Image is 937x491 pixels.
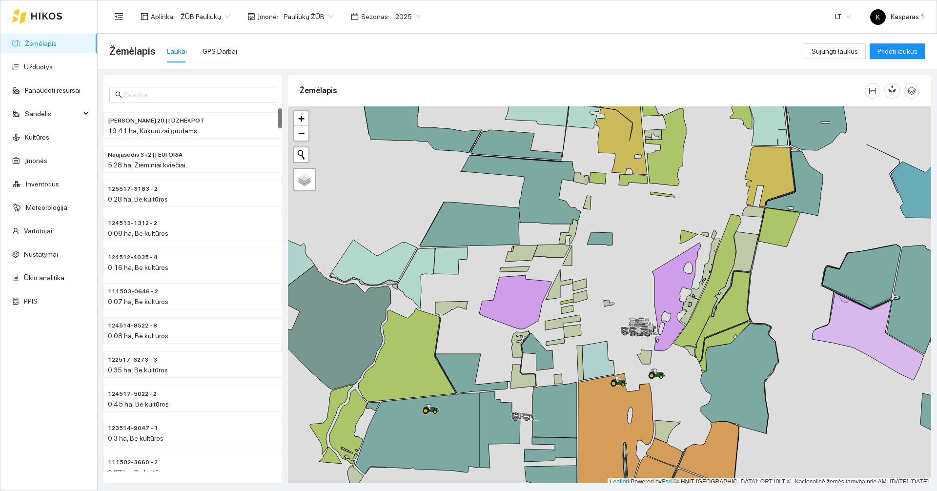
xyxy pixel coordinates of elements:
[351,13,359,20] span: calendar
[108,389,157,399] span: 124517-5022 - 2
[25,86,81,94] a: Panaudoti resursai
[24,63,53,71] a: Užduotys
[877,46,917,57] span: Pridėti laukus
[108,332,168,340] span: 0.08 ha, Be kultūros
[870,13,925,20] span: Kasparas 1
[300,77,865,104] div: Žemėlapis
[865,83,880,99] button: column-width
[108,219,157,228] span: 124513-1312 - 2
[662,478,672,485] a: Esri
[108,116,204,125] span: Prie Gudaičio 20 || DZHEKPOT
[804,43,866,59] button: Sujungti laukus
[108,253,158,262] span: 124512-4035 - 4
[108,424,158,433] span: 123514-9047 - 1
[24,227,52,235] a: Vartotojai
[395,9,421,24] span: 2025
[108,184,158,194] span: 125517-3183 - 2
[108,366,168,374] span: 0.35 ha, Be kultūros
[108,469,168,476] span: 0.27 ha, Be kultūros
[124,89,270,100] input: Paieška
[673,478,675,485] span: |
[24,297,38,305] a: PPIS
[361,11,389,22] span: Sezonas :
[108,355,157,365] span: 122517-6273 - 3
[870,43,925,59] button: Pridėti laukus
[294,169,315,190] a: Layers
[835,9,851,24] span: LT
[608,478,931,486] div: | Powered by © HNIT-[GEOGRAPHIC_DATA]; ORT10LT ©, Nacionalinė žemės tarnyba prie AM, [DATE]-[DATE]
[298,112,305,124] span: +
[25,133,49,141] a: Kultūros
[115,12,123,21] span: menu-fold
[24,250,58,258] a: Nustatymai
[109,7,129,26] button: menu-fold
[167,46,187,57] div: Laukai
[876,9,880,25] span: K
[865,87,880,95] span: column-width
[25,40,57,47] a: Žemėlapis
[258,11,278,22] span: Įmonė :
[247,13,255,20] span: shop
[108,161,185,169] span: 5.28 ha, Žieminiai kviečiai
[298,127,305,139] span: −
[804,47,866,55] a: Sujungti laukus
[108,229,168,237] span: 0.08 ha, Be kultūros
[294,111,308,126] a: Zoom in
[108,458,158,467] span: 111502-3660 - 2
[26,204,67,211] a: Meteorologija
[284,9,333,24] span: Pauliukų ŽŪB
[294,126,308,141] a: Zoom out
[151,11,175,22] span: Aplinka :
[26,180,59,188] a: Inventorius
[108,195,168,203] span: 0.28 ha, Be kultūros
[115,91,122,98] span: search
[25,157,47,164] a: Įmonės
[141,13,148,20] span: layout
[108,400,169,408] span: 0.45 ha, Be kultūros
[108,287,158,296] span: 111503-0646 - 2
[610,478,628,485] a: Leaflet
[108,321,157,330] span: 124514-8522 - 8
[108,434,163,442] span: 0.3 ha, Be kultūros
[24,274,64,282] a: Ūkio analitika
[108,264,168,271] span: 0.16 ha, Be kultūros
[870,47,925,55] a: Pridėti laukus
[294,147,308,162] button: Initiate a new search
[108,150,183,160] span: Naujasodis 3+2 || EUFORIA
[109,43,155,59] span: Žemėlapis
[203,46,237,57] div: GPS Darbai
[108,298,168,306] span: 0.07 ha, Be kultūros
[181,9,230,24] span: ŽŪB Pauliukų
[25,104,81,123] span: Sandėlis
[812,46,858,57] span: Sujungti laukus
[108,127,197,135] span: 19.41 ha, Kukurūzai grūdams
